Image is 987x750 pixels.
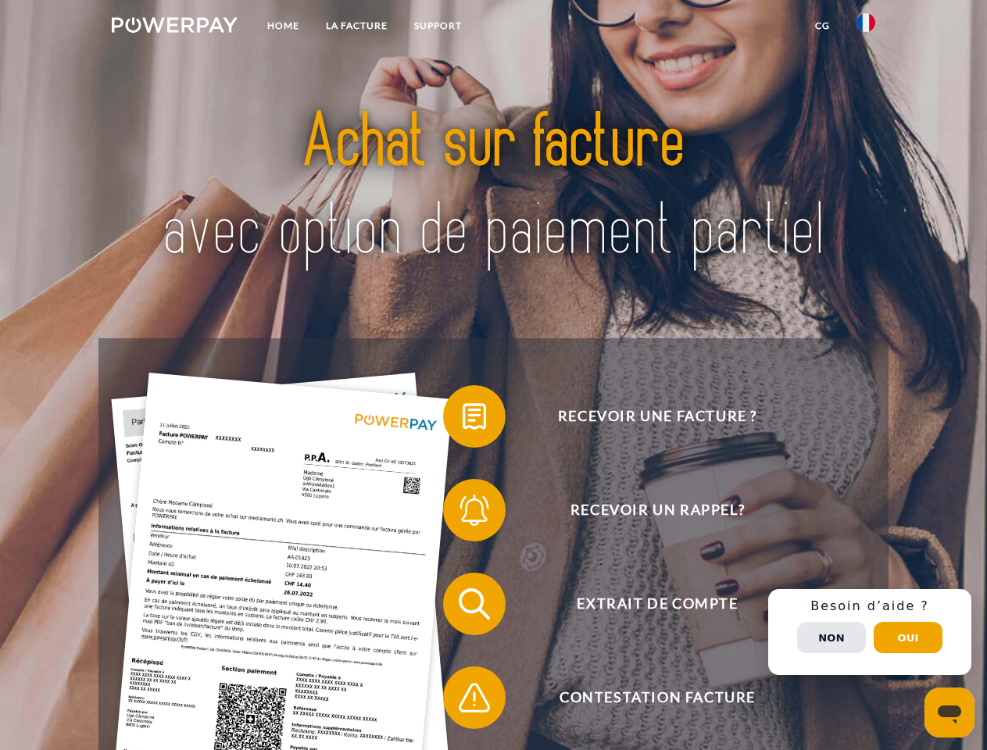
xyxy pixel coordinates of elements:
div: Schnellhilfe [768,589,971,675]
img: qb_search.svg [455,584,494,623]
button: Recevoir une facture ? [443,385,849,448]
span: Recevoir une facture ? [466,385,849,448]
a: Home [254,12,313,40]
a: LA FACTURE [313,12,401,40]
h3: Besoin d’aide ? [778,598,962,614]
img: qb_bell.svg [455,491,494,530]
button: Non [797,622,866,653]
img: logo-powerpay-white.svg [112,17,238,33]
span: Extrait de compte [466,573,849,635]
a: CG [802,12,843,40]
img: fr [856,13,875,32]
a: Support [401,12,475,40]
iframe: Bouton de lancement de la fenêtre de messagerie [924,687,974,737]
button: Contestation Facture [443,666,849,729]
button: Oui [874,622,942,653]
button: Extrait de compte [443,573,849,635]
span: Recevoir un rappel? [466,479,849,541]
img: title-powerpay_fr.svg [149,75,838,299]
button: Recevoir un rappel? [443,479,849,541]
img: qb_warning.svg [455,678,494,717]
span: Contestation Facture [466,666,849,729]
img: qb_bill.svg [455,397,494,436]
